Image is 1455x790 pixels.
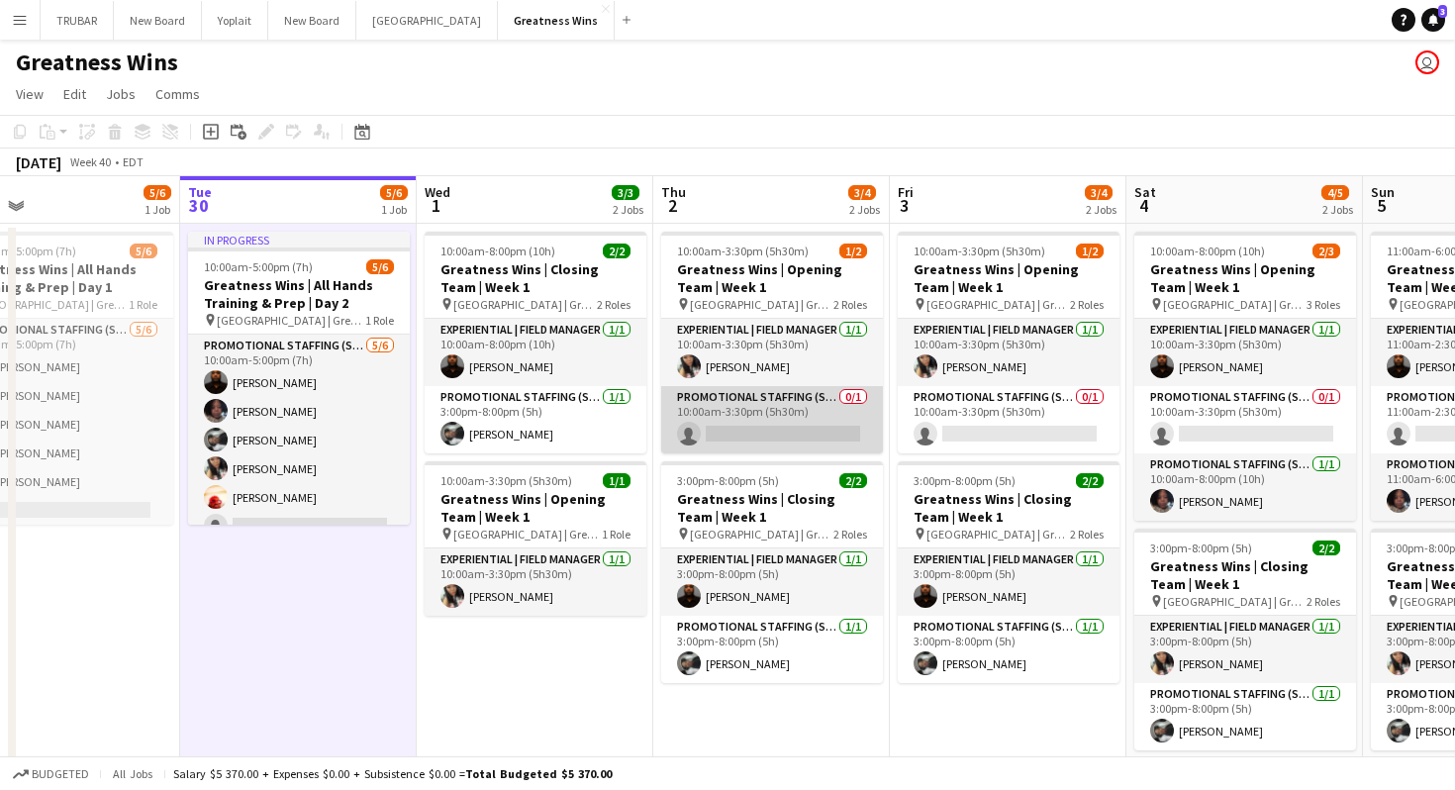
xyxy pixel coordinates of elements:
span: All jobs [109,766,156,781]
app-card-role: Promotional Staffing (Sales Staff)0/110:00am-3:30pm (5h30m) [898,386,1119,453]
span: 5/6 [366,259,394,274]
app-card-role: Experiential | Field Manager1/110:00am-3:30pm (5h30m)[PERSON_NAME] [898,319,1119,386]
a: Comms [147,81,208,107]
app-card-role: Promotional Staffing (Sales Staff)1/110:00am-8:00pm (10h)[PERSON_NAME] [1134,453,1356,521]
h3: Greatness Wins | Opening Team | Week 1 [898,260,1119,296]
span: Sun [1371,183,1395,201]
h3: Greatness Wins | Opening Team | Week 1 [661,260,883,296]
app-card-role: Promotional Staffing (Sales Staff)1/13:00pm-8:00pm (5h)[PERSON_NAME] [661,616,883,683]
div: [DATE] [16,152,61,172]
h3: Greatness Wins | Opening Team | Week 1 [425,490,646,526]
span: 2/2 [1312,541,1340,555]
div: 2 Jobs [1322,202,1353,217]
app-card-role: Experiential | Field Manager1/110:00am-3:30pm (5h30m)[PERSON_NAME] [1134,319,1356,386]
app-job-card: In progress10:00am-5:00pm (7h)5/6Greatness Wins | All Hands Training & Prep | Day 2 [GEOGRAPHIC_D... [188,232,410,525]
app-card-role: Promotional Staffing (Sales Staff)1/13:00pm-8:00pm (5h)[PERSON_NAME] [425,386,646,453]
span: 1/1 [603,473,630,488]
app-card-role: Experiential | Field Manager1/13:00pm-8:00pm (5h)[PERSON_NAME] [898,548,1119,616]
span: 10:00am-8:00pm (10h) [1150,244,1265,258]
span: 3/4 [1085,185,1113,200]
app-card-role: Promotional Staffing (Sales Staff)1/13:00pm-8:00pm (5h)[PERSON_NAME] [898,616,1119,683]
app-card-role: Promotional Staffing (Sales Staff)0/110:00am-3:30pm (5h30m) [1134,386,1356,453]
span: 1 Role [129,297,157,312]
app-job-card: 3:00pm-8:00pm (5h)2/2Greatness Wins | Closing Team | Week 1 [GEOGRAPHIC_DATA] | Greatness Wins St... [1134,529,1356,750]
button: Greatness Wins [498,1,615,40]
div: 1 Job [381,202,407,217]
button: Yoplait [202,1,268,40]
app-card-role: Experiential | Field Manager1/110:00am-3:30pm (5h30m)[PERSON_NAME] [425,548,646,616]
span: 5/6 [130,244,157,258]
button: New Board [114,1,202,40]
span: 2 Roles [833,527,867,542]
app-user-avatar: Jamaal Jemmott [1415,50,1439,74]
div: EDT [123,154,144,169]
h3: Greatness Wins | Closing Team | Week 1 [1134,557,1356,593]
span: 4/5 [1321,185,1349,200]
app-job-card: 10:00am-3:30pm (5h30m)1/1Greatness Wins | Opening Team | Week 1 [GEOGRAPHIC_DATA] | Greatness Win... [425,461,646,616]
app-job-card: 10:00am-8:00pm (10h)2/3Greatness Wins | Opening Team | Week 1 [GEOGRAPHIC_DATA] | Greatness Wins ... [1134,232,1356,521]
a: Jobs [98,81,144,107]
span: 3:00pm-8:00pm (5h) [677,473,779,488]
span: 3 [895,194,914,217]
div: 2 Jobs [849,202,880,217]
app-card-role: Promotional Staffing (Sales Staff)0/110:00am-3:30pm (5h30m) [661,386,883,453]
span: Sat [1134,183,1156,201]
span: 10:00am-3:30pm (5h30m) [440,473,572,488]
span: 2/2 [603,244,630,258]
app-job-card: 3:00pm-8:00pm (5h)2/2Greatness Wins | Closing Team | Week 1 [GEOGRAPHIC_DATA] | Greatness Wins St... [661,461,883,683]
h1: Greatness Wins [16,48,178,77]
span: Edit [63,85,86,103]
span: [GEOGRAPHIC_DATA] | Greatness Wins Store [690,297,833,312]
div: In progress [188,232,410,247]
span: 2/3 [1312,244,1340,258]
span: 3:00pm-8:00pm (5h) [1150,541,1252,555]
span: [GEOGRAPHIC_DATA] | Greatness Wins Store [217,313,365,328]
button: New Board [268,1,356,40]
span: Budgeted [32,767,89,781]
span: 1/2 [839,244,867,258]
button: [GEOGRAPHIC_DATA] [356,1,498,40]
app-job-card: 10:00am-3:30pm (5h30m)1/2Greatness Wins | Opening Team | Week 1 [GEOGRAPHIC_DATA] | Greatness Win... [661,232,883,453]
span: 3 [1438,5,1447,18]
span: Comms [155,85,200,103]
span: 10:00am-3:30pm (5h30m) [677,244,809,258]
span: 2/2 [1076,473,1104,488]
span: [GEOGRAPHIC_DATA] | Greatness Wins Store [453,297,597,312]
span: View [16,85,44,103]
span: 2/2 [839,473,867,488]
span: [GEOGRAPHIC_DATA] | Greatness Wins Store [1163,297,1307,312]
span: 3/4 [848,185,876,200]
span: 1 Role [365,313,394,328]
span: 2 Roles [833,297,867,312]
span: 1/2 [1076,244,1104,258]
app-card-role: Experiential | Field Manager1/110:00am-8:00pm (10h)[PERSON_NAME] [425,319,646,386]
span: 2 Roles [1070,297,1104,312]
h3: Greatness Wins | All Hands Training & Prep | Day 2 [188,276,410,312]
span: [GEOGRAPHIC_DATA] | Greatness Wins Store [690,527,833,542]
span: 4 [1131,194,1156,217]
span: Thu [661,183,686,201]
div: 2 Jobs [1086,202,1116,217]
app-job-card: 10:00am-8:00pm (10h)2/2Greatness Wins | Closing Team | Week 1 [GEOGRAPHIC_DATA] | Greatness Wins ... [425,232,646,453]
span: [GEOGRAPHIC_DATA] | Greatness Wins Store [926,527,1070,542]
span: 10:00am-5:00pm (7h) [204,259,313,274]
span: 2 Roles [1070,527,1104,542]
app-card-role: Experiential | Field Manager1/13:00pm-8:00pm (5h)[PERSON_NAME] [1134,616,1356,683]
button: TRUBAR [41,1,114,40]
span: 3:00pm-8:00pm (5h) [914,473,1016,488]
span: 30 [185,194,212,217]
h3: Greatness Wins | Opening Team | Week 1 [1134,260,1356,296]
div: 2 Jobs [613,202,643,217]
span: 10:00am-8:00pm (10h) [440,244,555,258]
div: 3:00pm-8:00pm (5h)2/2Greatness Wins | Closing Team | Week 1 [GEOGRAPHIC_DATA] | Greatness Wins St... [898,461,1119,683]
span: 5 [1368,194,1395,217]
button: Budgeted [10,763,92,785]
span: [GEOGRAPHIC_DATA] | Greatness Wins Store [1163,594,1307,609]
span: Jobs [106,85,136,103]
span: 1 [422,194,450,217]
h3: Greatness Wins | Closing Team | Week 1 [425,260,646,296]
